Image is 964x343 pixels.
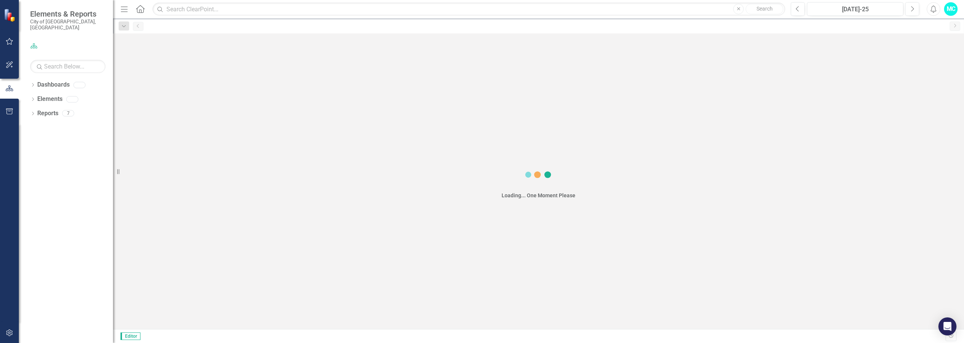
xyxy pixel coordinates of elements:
img: ClearPoint Strategy [4,9,17,22]
div: 7 [62,110,74,117]
button: [DATE]-25 [807,2,903,16]
a: Dashboards [37,81,70,89]
small: City of [GEOGRAPHIC_DATA], [GEOGRAPHIC_DATA] [30,18,105,31]
span: Elements & Reports [30,9,105,18]
span: Editor [120,332,140,340]
span: Search [757,6,773,12]
div: Open Intercom Messenger [938,317,956,335]
a: Reports [37,109,58,118]
button: Search [746,4,783,14]
input: Search ClearPoint... [153,3,785,16]
input: Search Below... [30,60,105,73]
button: MC [944,2,958,16]
div: [DATE]-25 [810,5,901,14]
a: Elements [37,95,63,104]
div: Loading... One Moment Please [502,192,575,199]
